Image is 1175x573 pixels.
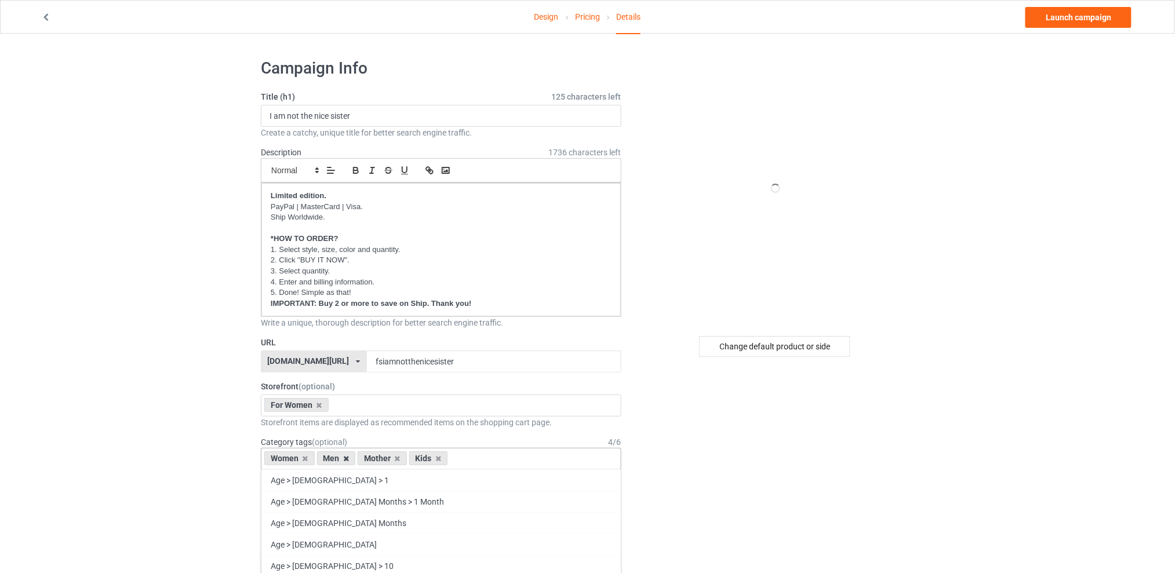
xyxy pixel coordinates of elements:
[261,534,621,555] div: Age > [DEMOGRAPHIC_DATA]
[261,58,621,79] h1: Campaign Info
[261,317,621,329] div: Write a unique, thorough description for better search engine traffic.
[271,234,339,243] strong: *HOW TO ORDER?
[261,512,621,534] div: Age > [DEMOGRAPHIC_DATA] Months
[271,287,612,298] p: 5. Done! Simple as that!
[264,398,329,412] div: For Women
[261,417,621,428] div: Storefront items are displayed as recommended items on the shopping cart page.
[271,277,612,288] p: 4. Enter and billing information.
[317,451,356,465] div: Men
[261,148,301,157] label: Description
[261,91,621,103] label: Title (h1)
[271,191,326,200] strong: Limited edition.
[261,337,621,348] label: URL
[261,491,621,512] div: Age > [DEMOGRAPHIC_DATA] Months > 1 Month
[534,1,559,33] a: Design
[699,336,850,357] div: Change default product or side
[268,357,350,365] div: [DOMAIN_NAME][URL]
[271,202,612,213] p: PayPal | MasterCard | Visa.
[1025,7,1132,28] a: Launch campaign
[312,437,347,447] span: (optional)
[271,299,471,308] strong: IMPORTANT: Buy 2 or more to save on Ship. Thank you!
[299,382,335,391] span: (optional)
[609,436,621,448] div: 4 / 6
[549,147,621,158] span: 1736 characters left
[261,469,621,491] div: Age > [DEMOGRAPHIC_DATA] > 1
[261,436,347,448] label: Category tags
[271,255,612,266] p: 2. Click "BUY IT NOW".
[552,91,621,103] span: 125 characters left
[261,127,621,138] div: Create a catchy, unique title for better search engine traffic.
[358,451,407,465] div: Mother
[271,212,612,223] p: Ship Worldwide.
[261,381,621,392] label: Storefront
[271,244,612,256] p: 1. Select style, size, color and quantity.
[409,451,448,465] div: Kids
[264,451,315,465] div: Women
[616,1,641,34] div: Details
[271,266,612,277] p: 3. Select quantity.
[575,1,600,33] a: Pricing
